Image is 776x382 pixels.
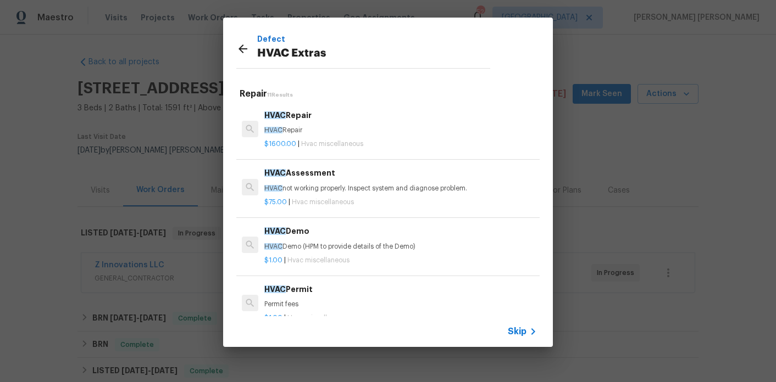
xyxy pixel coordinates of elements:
[264,285,286,293] span: HVAC
[264,257,282,263] span: $1.00
[287,314,350,321] span: Hvac miscellaneous
[292,199,354,205] span: Hvac miscellaneous
[301,141,363,147] span: Hvac miscellaneous
[264,283,537,295] h6: Permit
[264,256,537,265] p: |
[264,199,287,205] span: $75.00
[264,169,286,177] span: HVAC
[287,257,350,263] span: Hvac miscellaneous
[264,126,537,135] p: Repair
[264,314,282,321] span: $1.00
[264,184,537,193] p: not working properly. Inspect system and diagnose problem.
[267,92,293,98] span: 11 Results
[264,167,537,179] h6: Assessment
[264,141,296,147] span: $1600.00
[264,300,537,309] p: Permit fees
[264,109,537,121] h6: Repair
[257,45,490,63] p: HVAC Extras
[264,243,282,250] span: HVAC
[264,242,537,251] p: Demo (HPM to provide details of the Demo)
[264,111,286,119] span: HVAC
[240,88,540,100] h5: Repair
[264,225,537,237] h6: Demo
[264,198,537,207] p: |
[257,33,490,45] p: Defect
[264,227,286,235] span: HVAC
[264,127,282,133] span: HVAC
[264,313,537,323] p: |
[264,185,282,192] span: HVAC
[264,139,537,149] p: |
[508,326,526,337] span: Skip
